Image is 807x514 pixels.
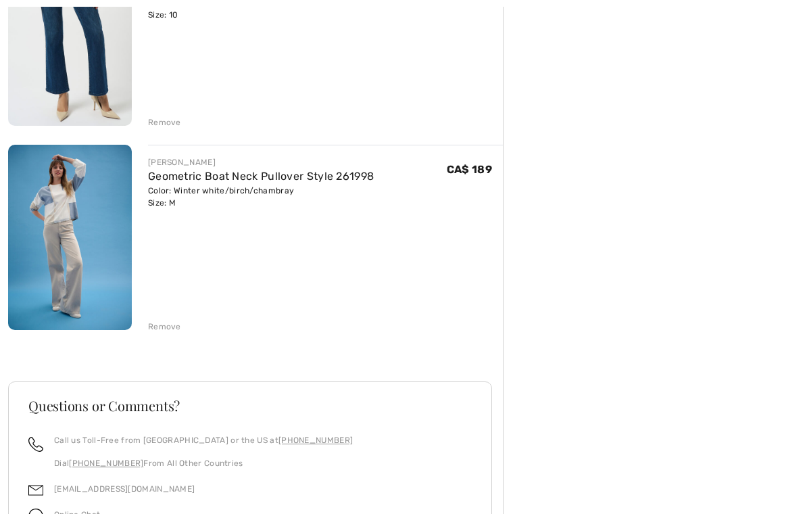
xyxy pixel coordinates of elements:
div: Remove [148,321,181,333]
a: [EMAIL_ADDRESS][DOMAIN_NAME] [54,485,195,494]
a: [PHONE_NUMBER] [278,436,353,446]
p: Dial From All Other Countries [54,458,353,470]
h3: Questions or Comments? [28,400,472,413]
a: [PHONE_NUMBER] [69,459,143,469]
img: Geometric Boat Neck Pullover Style 261998 [8,145,132,331]
div: Remove [148,117,181,129]
p: Call us Toll-Free from [GEOGRAPHIC_DATA] or the US at [54,435,353,447]
span: CA$ 189 [447,164,492,177]
a: Geometric Boat Neck Pullover Style 261998 [148,170,374,183]
div: Color: Winter white/birch/chambray Size: M [148,185,374,210]
div: [PERSON_NAME] [148,157,374,169]
img: email [28,484,43,498]
img: call [28,438,43,452]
